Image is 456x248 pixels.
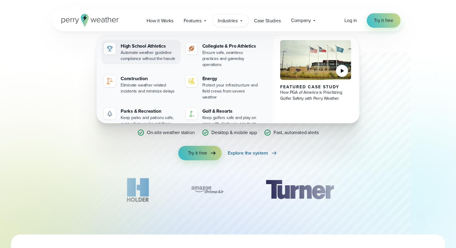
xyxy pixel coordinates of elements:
img: Holder.svg [119,175,158,205]
span: Case Studies [254,17,281,24]
p: On-site weather station [147,129,195,136]
div: Protect your infrastructure and field crews from severe weather [202,82,260,100]
a: PGA of America, Frisco Campus Featured Case Study How PGA of America is Prioritizing Golfer Safet... [273,35,358,134]
img: noun-crane-7630938-1@2x.svg [106,77,113,85]
div: Automate weather guideline compliance without the hassle [121,50,178,62]
img: golf-iconV2.svg [188,110,195,117]
img: proathletics-icon@2x-1.svg [188,45,195,52]
div: 10 of 12 [34,175,90,205]
img: NASA.svg [372,175,414,205]
img: PGA of America, Frisco Campus [280,40,351,80]
div: Energy [202,75,260,82]
img: Amazon-Air-logo.svg [187,175,228,205]
img: highschool-icon.svg [106,45,113,52]
p: Desktop & mobile app [211,129,257,136]
div: 11 of 12 [119,175,158,205]
img: parks-icon-grey.svg [106,110,113,117]
a: Energy Protect your infrastructure and field crews from severe weather [183,73,262,103]
a: Explore the system [228,146,277,160]
div: slideshow [82,175,374,208]
a: How it Works [141,14,179,27]
a: Collegiate & Pro Athletics Ensure safe, seamless practices and gameday operations [183,40,262,70]
span: Industries [218,17,238,24]
div: Collegiate & Pro Athletics [202,42,260,50]
span: Try it free [188,149,207,157]
img: energy-icon@2x-1.svg [188,77,195,85]
p: Fast, automated alerts [274,129,319,136]
div: Keep parks and patrons safe, even when you're not there [121,115,178,127]
span: Try it free [374,17,393,24]
a: Log in [344,17,357,24]
span: Company [291,17,311,24]
div: Ensure safe, seamless practices and gameday operations [202,50,260,68]
a: Case Studies [249,14,286,27]
div: Featured Case Study [280,85,351,89]
div: Eliminate weather related incidents and minimize delays [121,82,178,94]
a: Golf & Resorts Keep golfers safe and play on pace with alerts you can trust [183,105,262,129]
a: Construction Eliminate weather related incidents and minimize delays [101,73,181,97]
div: 2 of 12 [372,175,414,205]
div: Golf & Resorts [202,108,260,115]
span: Features [184,17,201,24]
div: Parks & Recreation [121,108,178,115]
div: 12 of 12 [187,175,228,205]
span: Explore the system [228,149,268,157]
img: Cabot-Citrus-Farms.svg [34,175,90,205]
a: Parks & Recreation Keep parks and patrons safe, even when you're not there [101,105,181,129]
a: Try it free [178,146,222,160]
div: Keep golfers safe and play on pace with alerts you can trust [202,115,260,127]
a: Try it free [367,13,401,28]
div: Construction [121,75,178,82]
img: Turner-Construction_1.svg [257,175,343,205]
span: How it Works [147,17,173,24]
div: 1 of 12 [257,175,343,205]
a: High School Athletics Automate weather guideline compliance without the hassle [101,40,181,64]
div: How PGA of America is Prioritizing Golfer Safety with Perry Weather [280,89,351,102]
div: High School Athletics [121,42,178,50]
